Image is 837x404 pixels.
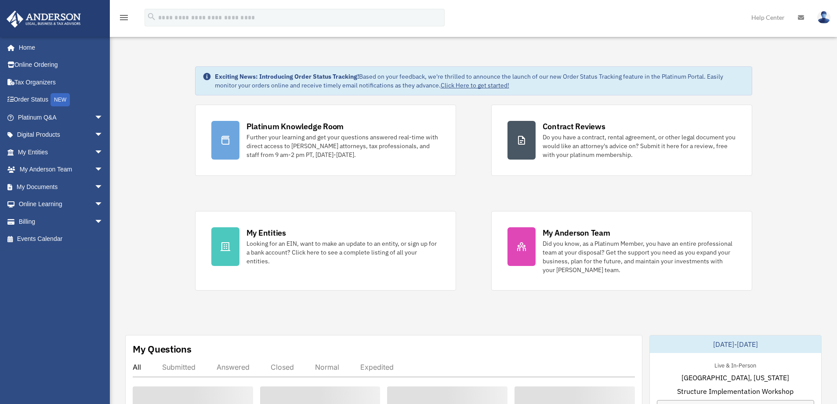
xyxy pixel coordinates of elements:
strong: Exciting News: Introducing Order Status Tracking! [215,73,359,80]
span: arrow_drop_down [94,143,112,161]
a: Online Learningarrow_drop_down [6,196,116,213]
a: Tax Organizers [6,73,116,91]
span: arrow_drop_down [94,109,112,127]
i: menu [119,12,129,23]
div: Contract Reviews [543,121,605,132]
div: Do you have a contract, rental agreement, or other legal document you would like an attorney's ad... [543,133,736,159]
span: Structure Implementation Workshop [677,386,794,397]
div: Submitted [162,363,196,371]
a: Events Calendar [6,230,116,248]
div: Further your learning and get your questions answered real-time with direct access to [PERSON_NAM... [246,133,440,159]
div: Answered [217,363,250,371]
span: arrow_drop_down [94,178,112,196]
a: Platinum Knowledge Room Further your learning and get your questions answered real-time with dire... [195,105,456,176]
a: Contract Reviews Do you have a contract, rental agreement, or other legal document you would like... [491,105,752,176]
span: arrow_drop_down [94,213,112,231]
div: Looking for an EIN, want to make an update to an entity, or sign up for a bank account? Click her... [246,239,440,266]
a: Billingarrow_drop_down [6,213,116,230]
span: arrow_drop_down [94,161,112,179]
div: My Questions [133,342,192,356]
a: Platinum Q&Aarrow_drop_down [6,109,116,126]
img: Anderson Advisors Platinum Portal [4,11,83,28]
a: My Anderson Team Did you know, as a Platinum Member, you have an entire professional team at your... [491,211,752,291]
span: [GEOGRAPHIC_DATA], [US_STATE] [681,372,789,383]
div: Expedited [360,363,394,371]
div: Platinum Knowledge Room [246,121,344,132]
i: search [147,12,156,22]
div: Live & In-Person [707,360,763,369]
a: Home [6,39,112,56]
div: Normal [315,363,339,371]
span: arrow_drop_down [94,126,112,144]
div: My Anderson Team [543,227,610,238]
a: Order StatusNEW [6,91,116,109]
a: My Anderson Teamarrow_drop_down [6,161,116,178]
a: My Entities Looking for an EIN, want to make an update to an entity, or sign up for a bank accoun... [195,211,456,291]
a: My Documentsarrow_drop_down [6,178,116,196]
img: User Pic [817,11,830,24]
a: My Entitiesarrow_drop_down [6,143,116,161]
div: My Entities [246,227,286,238]
span: arrow_drop_down [94,196,112,214]
div: NEW [51,93,70,106]
div: Did you know, as a Platinum Member, you have an entire professional team at your disposal? Get th... [543,239,736,274]
div: Closed [271,363,294,371]
div: Based on your feedback, we're thrilled to announce the launch of our new Order Status Tracking fe... [215,72,745,90]
a: menu [119,15,129,23]
a: Click Here to get started! [441,81,509,89]
div: All [133,363,141,371]
div: [DATE]-[DATE] [650,335,821,353]
a: Digital Productsarrow_drop_down [6,126,116,144]
a: Online Ordering [6,56,116,74]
